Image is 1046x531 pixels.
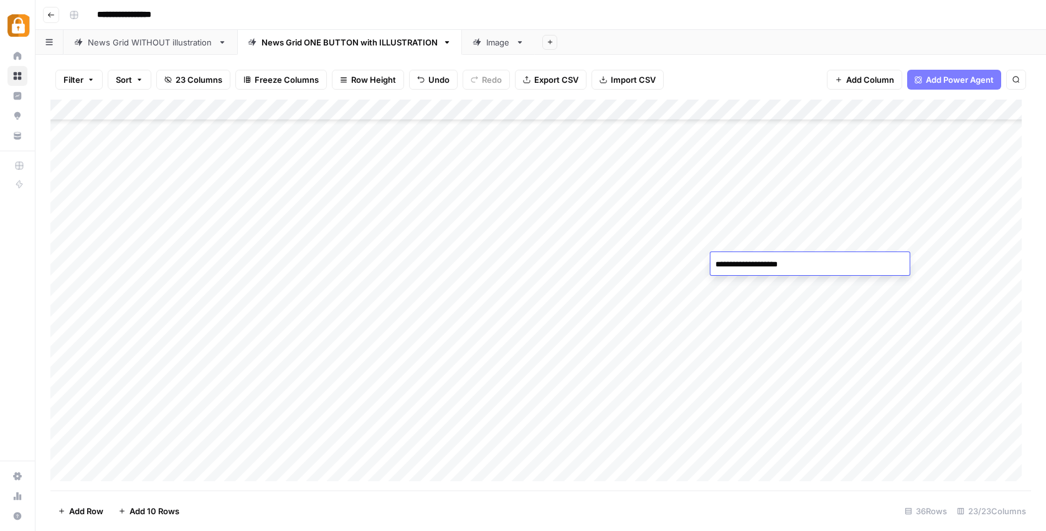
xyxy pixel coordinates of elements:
[235,70,327,90] button: Freeze Columns
[900,501,952,521] div: 36 Rows
[69,505,103,517] span: Add Row
[108,70,151,90] button: Sort
[846,73,894,86] span: Add Column
[130,505,179,517] span: Add 10 Rows
[827,70,902,90] button: Add Column
[7,86,27,106] a: Insights
[463,70,510,90] button: Redo
[482,73,502,86] span: Redo
[907,70,1001,90] button: Add Power Agent
[88,36,213,49] div: News Grid WITHOUT illustration
[7,486,27,506] a: Usage
[428,73,450,86] span: Undo
[611,73,656,86] span: Import CSV
[176,73,222,86] span: 23 Columns
[486,36,511,49] div: Image
[462,30,535,55] a: Image
[237,30,462,55] a: News Grid ONE BUTTON with ILLUSTRATION
[255,73,319,86] span: Freeze Columns
[7,66,27,86] a: Browse
[116,73,132,86] span: Sort
[7,14,30,37] img: Adzz Logo
[409,70,458,90] button: Undo
[156,70,230,90] button: 23 Columns
[64,73,83,86] span: Filter
[952,501,1031,521] div: 23/23 Columns
[332,70,404,90] button: Row Height
[7,106,27,126] a: Opportunities
[64,30,237,55] a: News Grid WITHOUT illustration
[7,126,27,146] a: Your Data
[261,36,438,49] div: News Grid ONE BUTTON with ILLUSTRATION
[50,501,111,521] button: Add Row
[515,70,587,90] button: Export CSV
[351,73,396,86] span: Row Height
[7,506,27,526] button: Help + Support
[111,501,187,521] button: Add 10 Rows
[7,46,27,66] a: Home
[7,10,27,41] button: Workspace: Adzz
[926,73,994,86] span: Add Power Agent
[7,466,27,486] a: Settings
[55,70,103,90] button: Filter
[591,70,664,90] button: Import CSV
[534,73,578,86] span: Export CSV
